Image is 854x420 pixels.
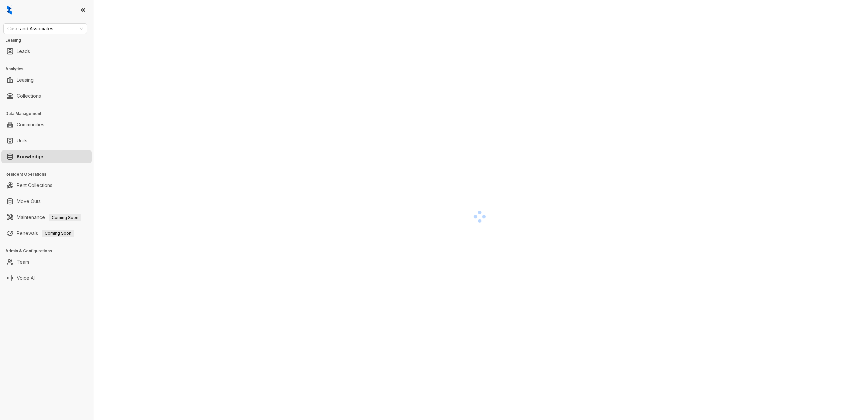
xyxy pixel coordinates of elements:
a: RenewalsComing Soon [17,227,74,240]
li: Team [1,255,92,269]
span: Case and Associates [7,24,83,34]
a: Move Outs [17,195,41,208]
a: Collections [17,89,41,103]
a: Knowledge [17,150,43,163]
a: Voice AI [17,271,35,285]
li: Knowledge [1,150,92,163]
li: Rent Collections [1,179,92,192]
a: Rent Collections [17,179,52,192]
li: Leads [1,45,92,58]
li: Units [1,134,92,147]
li: Communities [1,118,92,131]
h3: Leasing [5,37,93,43]
h3: Resident Operations [5,171,93,177]
a: Leasing [17,73,34,87]
a: Leads [17,45,30,58]
a: Team [17,255,29,269]
h3: Admin & Configurations [5,248,93,254]
li: Voice AI [1,271,92,285]
li: Move Outs [1,195,92,208]
a: Units [17,134,27,147]
h3: Analytics [5,66,93,72]
li: Leasing [1,73,92,87]
li: Renewals [1,227,92,240]
li: Maintenance [1,211,92,224]
h3: Data Management [5,111,93,117]
span: Coming Soon [42,230,74,237]
li: Collections [1,89,92,103]
img: logo [7,5,12,15]
a: Communities [17,118,44,131]
span: Coming Soon [49,214,81,221]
